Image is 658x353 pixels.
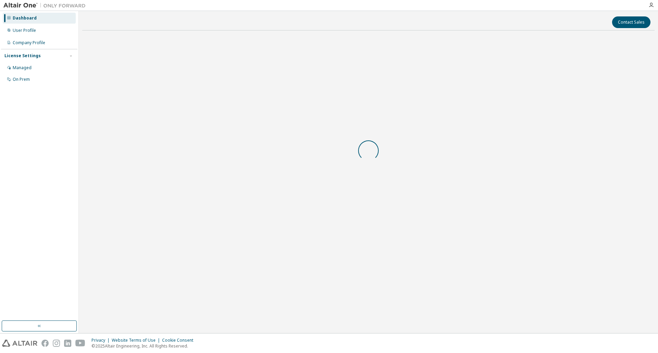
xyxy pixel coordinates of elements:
div: User Profile [13,28,36,33]
img: instagram.svg [53,340,60,347]
img: linkedin.svg [64,340,71,347]
img: youtube.svg [75,340,85,347]
p: © 2025 Altair Engineering, Inc. All Rights Reserved. [92,343,197,349]
div: On Prem [13,77,30,82]
div: Dashboard [13,15,37,21]
div: License Settings [4,53,41,59]
div: Managed [13,65,32,71]
img: altair_logo.svg [2,340,37,347]
div: Cookie Consent [162,338,197,343]
div: Privacy [92,338,112,343]
div: Website Terms of Use [112,338,162,343]
img: facebook.svg [41,340,49,347]
img: Altair One [3,2,89,9]
button: Contact Sales [612,16,650,28]
div: Company Profile [13,40,45,46]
